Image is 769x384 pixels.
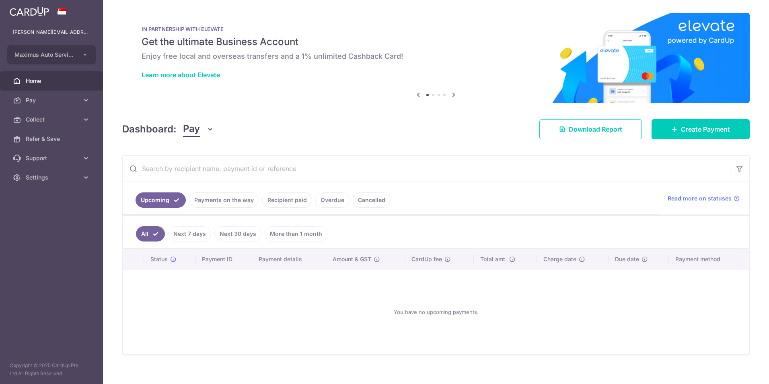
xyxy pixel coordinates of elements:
[26,135,79,143] span: Refer & Save
[333,255,371,263] span: Amount & GST
[252,249,326,270] th: Payment details
[136,192,186,208] a: Upcoming
[681,124,730,134] span: Create Payment
[353,192,391,208] a: Cancelled
[265,226,327,242] a: More than 1 month
[214,226,261,242] a: Next 30 days
[142,35,730,48] h5: Get the ultimate Business Account
[669,249,749,270] th: Payment method
[122,13,750,103] img: Renovation banner
[668,194,740,202] a: Read more on statuses
[142,52,730,61] h6: Enjoy free local and overseas transfers and a 1% unlimited Cashback Card!
[543,255,576,263] span: Charge date
[13,28,90,36] p: [PERSON_NAME][EMAIL_ADDRESS][DOMAIN_NAME]
[123,156,730,182] input: Search by recipient name, payment id or reference
[14,51,74,59] span: Maximus Auto Services Pte Ltd
[133,277,739,347] div: You have no upcoming payments.
[142,26,730,32] p: IN PARTNERSHIP WITH ELEVATE
[26,116,79,124] span: Collect
[195,249,253,270] th: Payment ID
[652,119,750,139] a: Create Payment
[150,255,168,263] span: Status
[183,122,200,137] span: Pay
[26,173,79,182] span: Settings
[7,45,96,64] button: Maximus Auto Services Pte Ltd
[539,119,642,139] a: Download Report
[615,255,639,263] span: Due date
[142,71,220,79] a: Learn more about Elevate
[10,6,49,16] img: CardUp
[136,226,165,242] a: All
[168,226,211,242] a: Next 7 days
[411,255,442,263] span: CardUp fee
[569,124,622,134] span: Download Report
[26,96,79,104] span: Pay
[668,194,732,202] span: Read more on statuses
[122,122,177,136] h4: Dashboard:
[315,192,350,208] a: Overdue
[26,154,79,162] span: Support
[183,122,214,137] button: Pay
[189,192,259,208] a: Payments on the way
[26,77,79,85] span: Home
[262,192,312,208] a: Recipient paid
[480,255,507,263] span: Total amt.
